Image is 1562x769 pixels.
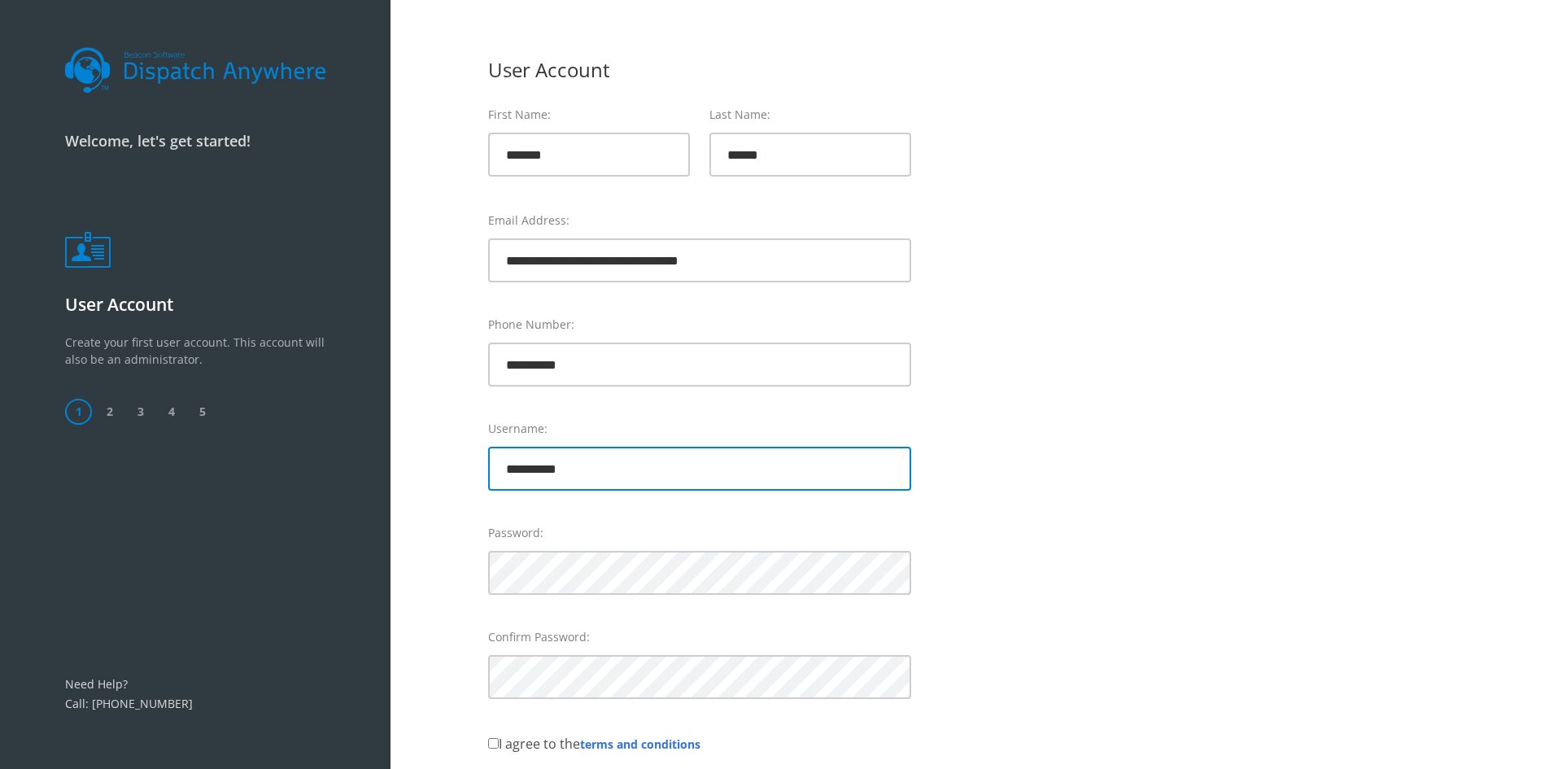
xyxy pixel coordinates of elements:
p: Create your first user account. This account will also be an administrator. [65,334,325,399]
div: User Account [488,55,911,85]
label: Confirm Password: [488,628,911,645]
label: Password: [488,524,911,541]
span: 3 [127,399,154,425]
p: User Account [65,292,325,318]
img: dalogo.svg [65,47,325,94]
span: 4 [158,399,185,425]
a: Need Help? [65,676,128,692]
span: 2 [96,399,123,425]
span: 1 [65,399,92,425]
a: terms and conditions [580,736,700,752]
span: 5 [189,399,216,425]
input: I agree to theterms and conditions [488,738,499,749]
label: Last Name: [709,106,911,123]
label: First Name: [488,106,690,123]
label: I agree to the [488,736,700,752]
label: Phone Number: [488,316,911,333]
p: Welcome, let's get started! [65,130,325,152]
a: Call: [PHONE_NUMBER] [65,696,193,711]
label: Username: [488,420,911,437]
img: userbadge.png [65,232,111,268]
label: Email Address: [488,212,911,229]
